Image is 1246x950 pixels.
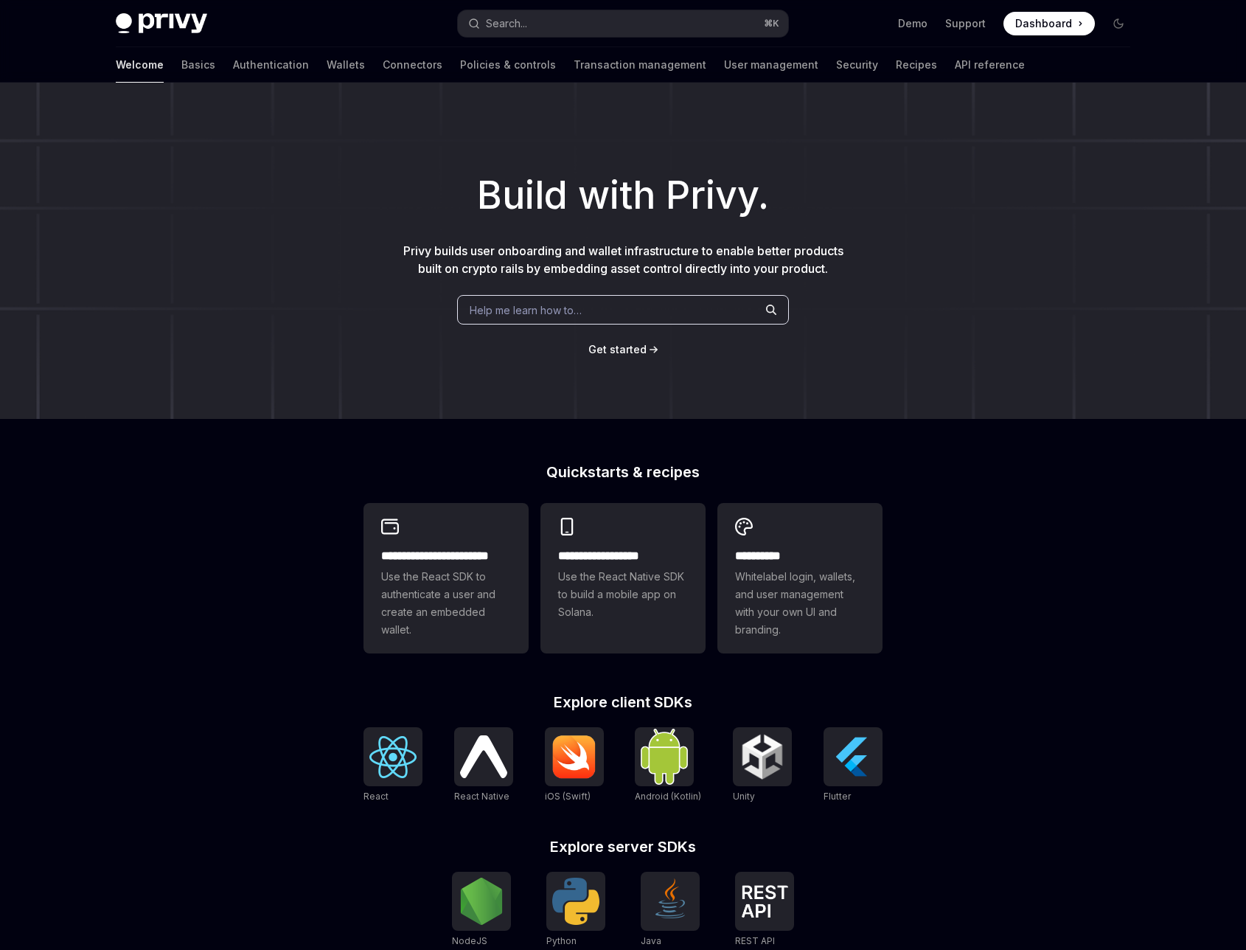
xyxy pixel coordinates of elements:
span: Flutter [824,791,851,802]
h1: Build with Privy. [24,167,1222,224]
a: Get started [588,342,647,357]
h2: Quickstarts & recipes [363,465,883,479]
a: PythonPython [546,872,605,949]
img: REST API [741,885,788,918]
img: React [369,736,417,778]
a: User management [724,47,818,83]
a: Wallets [327,47,365,83]
span: React [363,791,389,802]
a: **** **** **** ***Use the React Native SDK to build a mobile app on Solana. [540,503,706,653]
a: Dashboard [1003,12,1095,35]
span: Whitelabel login, wallets, and user management with your own UI and branding. [735,568,865,639]
a: Recipes [896,47,937,83]
h2: Explore client SDKs [363,695,883,710]
span: NodeJS [452,935,487,946]
a: Security [836,47,878,83]
a: **** *****Whitelabel login, wallets, and user management with your own UI and branding. [717,503,883,653]
a: FlutterFlutter [824,727,883,804]
a: Connectors [383,47,442,83]
img: Python [552,878,599,925]
a: Authentication [233,47,309,83]
a: Basics [181,47,215,83]
a: Demo [898,16,927,31]
span: React Native [454,791,509,802]
a: iOS (Swift)iOS (Swift) [545,727,604,804]
a: Transaction management [574,47,706,83]
a: NodeJSNodeJS [452,872,511,949]
span: Java [641,935,661,946]
span: iOS (Swift) [545,791,591,802]
img: Android (Kotlin) [641,729,688,784]
a: UnityUnity [733,727,792,804]
a: API reference [955,47,1025,83]
span: Use the React SDK to authenticate a user and create an embedded wallet. [381,568,511,639]
a: ReactReact [363,727,422,804]
span: ⌘ K [764,18,779,30]
span: Unity [733,791,755,802]
button: Search...⌘K [458,10,788,37]
span: Help me learn how to… [470,302,582,318]
img: Flutter [829,733,877,780]
h2: Explore server SDKs [363,839,883,854]
img: Unity [739,733,786,780]
a: React NativeReact Native [454,727,513,804]
span: Privy builds user onboarding and wallet infrastructure to enable better products built on crypto ... [403,243,843,276]
span: Use the React Native SDK to build a mobile app on Solana. [558,568,688,621]
span: Get started [588,343,647,356]
a: REST APIREST API [735,872,794,949]
span: Android (Kotlin) [635,791,701,802]
a: JavaJava [641,872,700,949]
span: REST API [735,935,775,946]
a: Android (Kotlin)Android (Kotlin) [635,727,701,804]
img: NodeJS [458,878,505,925]
span: Dashboard [1015,16,1072,31]
span: Python [546,935,577,946]
img: iOS (Swift) [551,735,598,779]
a: Welcome [116,47,164,83]
button: Toggle dark mode [1107,12,1130,35]
div: Search... [486,15,527,32]
img: dark logo [116,13,207,34]
img: React Native [460,735,507,777]
a: Policies & controls [460,47,556,83]
a: Support [945,16,986,31]
img: Java [647,878,694,925]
